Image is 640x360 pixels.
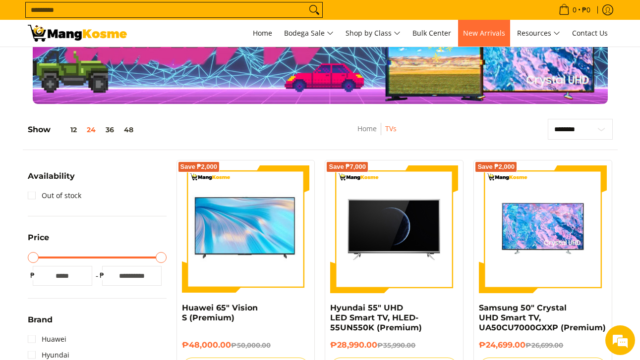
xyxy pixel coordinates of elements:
span: ₱0 [581,6,592,13]
a: Samsung 50" Crystal UHD Smart TV, UA50CU7000GXXP (Premium) [479,303,606,332]
span: • [556,4,593,15]
span: 0 [571,6,578,13]
span: Contact Us [572,28,608,38]
a: Contact Us [567,20,613,47]
a: Bodega Sale [279,20,339,47]
textarea: Type your message and hit 'Enter' [5,248,189,283]
button: Search [306,2,322,17]
div: Minimize live chat window [163,5,186,29]
span: Save ₱7,000 [329,164,366,170]
span: Brand [28,316,53,324]
nav: Main Menu [137,20,613,47]
img: hyundai-ultra-hd-smart-tv-65-inch-full-view-mang-kosme [330,165,458,293]
h6: ₱28,990.00 [330,340,458,350]
span: ₱ [28,270,38,280]
button: 36 [101,126,119,134]
span: Availability [28,172,75,180]
div: Chat with us now [52,55,167,68]
h6: ₱24,699.00 [479,340,607,350]
span: ₱ [97,270,107,280]
img: huawei-s-65-inch-4k-lcd-display-tv-full-view-mang-kosme [182,170,310,287]
button: 24 [82,126,101,134]
img: Samsung 50" Crystal UHD Smart TV, UA50CU7000GXXP (Premium) [479,165,607,293]
del: ₱50,000.00 [231,341,271,349]
span: Bulk Center [412,28,451,38]
span: Bodega Sale [284,27,334,40]
h6: ₱48,000.00 [182,340,310,350]
a: Hyundai 55" UHD LED Smart TV, HLED-55UN550K (Premium) [330,303,422,332]
button: 48 [119,126,138,134]
del: ₱35,990.00 [377,341,415,349]
img: TVs - Premium Television Brands l Mang Kosme [28,25,127,42]
summary: Open [28,172,75,188]
span: Resources [517,27,560,40]
a: New Arrivals [458,20,510,47]
span: Price [28,234,49,242]
a: Home [248,20,277,47]
button: 12 [51,126,82,134]
span: Save ₱2,000 [180,164,218,170]
a: Huawei 65" Vision S (Premium) [182,303,258,322]
a: Out of stock [28,188,81,204]
del: ₱26,699.00 [525,341,563,349]
a: Resources [512,20,565,47]
a: Bulk Center [407,20,456,47]
a: Huawei [28,331,66,347]
a: TVs [385,124,397,133]
a: Home [357,124,377,133]
span: New Arrivals [463,28,505,38]
span: Home [253,28,272,38]
span: Shop by Class [346,27,401,40]
span: Save ₱2,000 [477,164,515,170]
summary: Open [28,234,49,249]
h5: Show [28,125,138,135]
nav: Breadcrumbs [303,123,451,145]
summary: Open [28,316,53,331]
span: We're online! [58,113,137,213]
a: Shop by Class [341,20,406,47]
